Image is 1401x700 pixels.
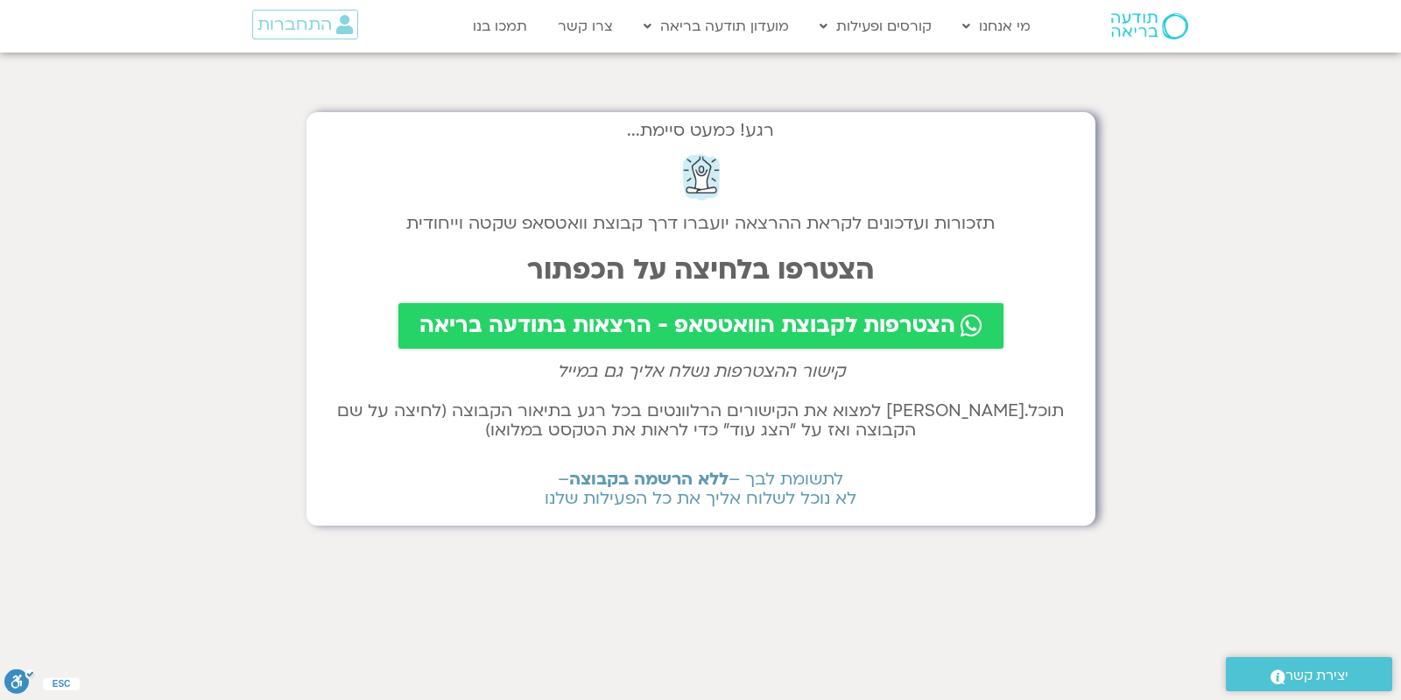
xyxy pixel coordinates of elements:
span: הצטרפות לקבוצת הוואטסאפ - הרצאות בתודעה בריאה [419,314,955,338]
span: יצירת קשר [1285,664,1348,688]
a: מי אנחנו [954,10,1039,43]
h2: לתשומת לבך – – לא נוכל לשלוח אליך את כל הפעילות שלנו [324,470,1078,508]
h2: רגע! כמעט סיימת... [324,130,1078,131]
span: התחברות [257,15,332,34]
a: התחברות [252,10,358,39]
b: ללא הרשמה בקבוצה [569,468,729,491]
h2: הצטרפו בלחיצה על הכפתור [324,254,1078,286]
a: צרו קשר [549,10,622,43]
h2: תוכל.[PERSON_NAME] למצוא את הקישורים הרלוונטים בכל רגע בתיאור הקבוצה (לחיצה על שם הקבוצה ואז על ״... [324,401,1078,440]
h2: קישור ההצטרפות נשלח אליך גם במייל [324,362,1078,381]
a: הצטרפות לקבוצת הוואטסאפ - הרצאות בתודעה בריאה [398,303,1003,349]
a: תמכו בנו [464,10,536,43]
a: מועדון תודעה בריאה [635,10,798,43]
a: יצירת קשר [1226,657,1392,691]
a: קורסים ופעילות [811,10,940,43]
h2: תזכורות ועדכונים לקראת ההרצאה יועברו דרך קבוצת וואטסאפ שקטה וייחודית [324,214,1078,233]
img: תודעה בריאה [1111,13,1188,39]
